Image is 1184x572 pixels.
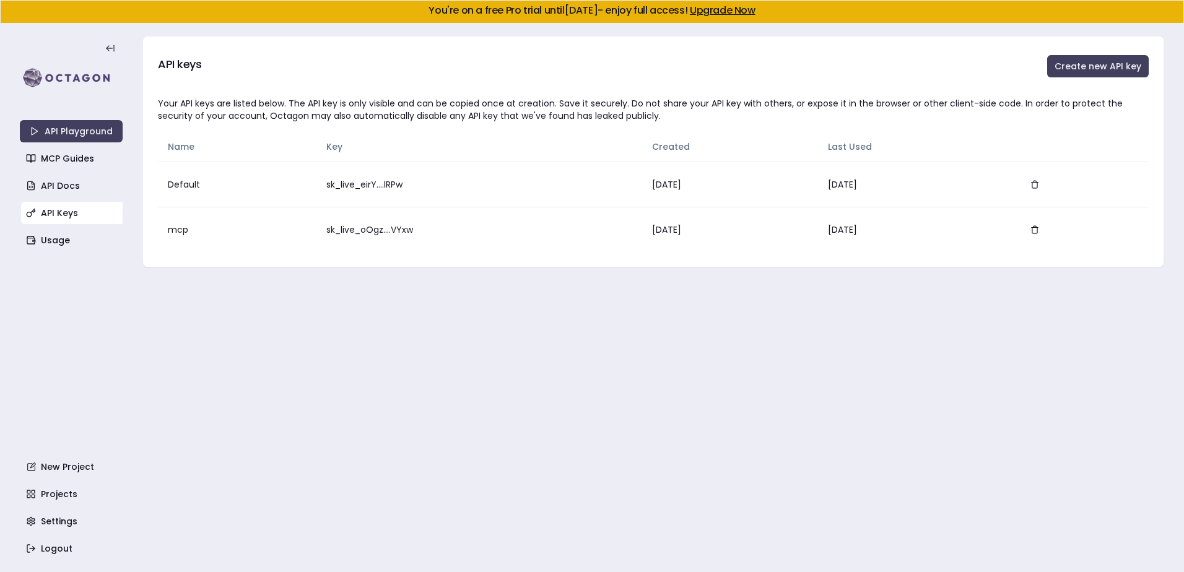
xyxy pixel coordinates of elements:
[316,207,642,252] td: sk_live_oOgz....VYxw
[11,6,1173,15] h5: You're on a free Pro trial until [DATE] - enjoy full access!
[21,202,124,224] a: API Keys
[316,162,642,207] td: sk_live_eirY....lRPw
[158,162,316,207] td: Default
[158,56,201,73] h3: API keys
[642,162,818,207] td: [DATE]
[158,207,316,252] td: mcp
[21,483,124,505] a: Projects
[21,537,124,560] a: Logout
[158,97,1149,122] div: Your API keys are listed below. The API key is only visible and can be copied once at creation. S...
[20,120,123,142] a: API Playground
[642,207,818,252] td: [DATE]
[21,175,124,197] a: API Docs
[21,147,124,170] a: MCP Guides
[21,229,124,251] a: Usage
[158,132,316,162] th: Name
[690,3,755,17] a: Upgrade Now
[21,510,124,532] a: Settings
[642,132,818,162] th: Created
[316,132,642,162] th: Key
[1047,55,1149,77] button: Create new API key
[818,207,1013,252] td: [DATE]
[20,66,123,90] img: logo-rect-yK7x_WSZ.svg
[818,132,1013,162] th: Last Used
[818,162,1013,207] td: [DATE]
[21,456,124,478] a: New Project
